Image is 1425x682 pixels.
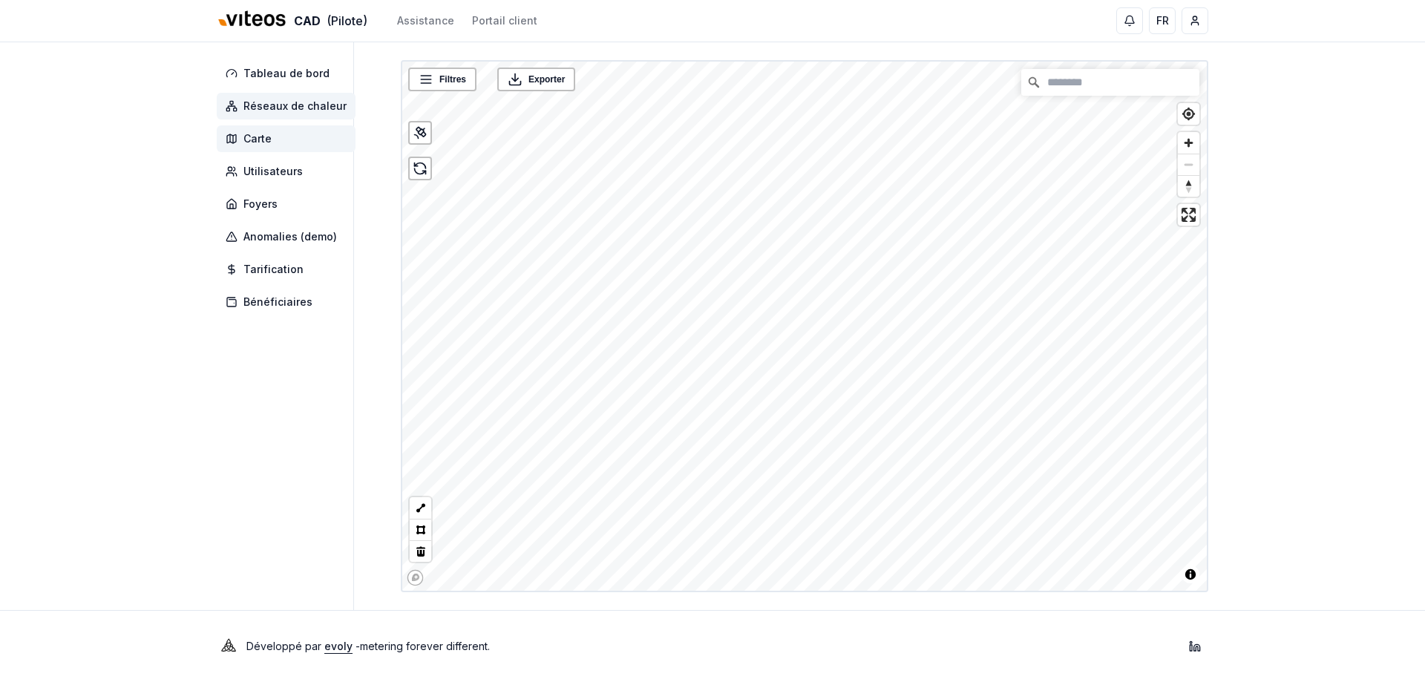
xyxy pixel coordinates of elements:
[217,1,288,37] img: Viteos - CAD Logo
[217,93,361,119] a: Réseaux de chaleur
[217,125,361,152] a: Carte
[1178,204,1199,226] button: Enter fullscreen
[1021,69,1199,96] input: Chercher
[217,5,367,37] a: CAD(Pilote)
[217,60,361,87] a: Tableau de bord
[397,13,454,28] a: Assistance
[243,295,312,309] span: Bénéficiaires
[217,158,361,185] a: Utilisateurs
[402,62,1210,594] canvas: Map
[217,256,361,283] a: Tarification
[407,569,424,586] a: Mapbox homepage
[243,66,330,81] span: Tableau de bord
[246,636,490,657] p: Développé par - metering forever different .
[439,72,466,87] span: Filtres
[410,540,431,562] button: Delete
[217,635,240,658] img: Evoly Logo
[243,262,304,277] span: Tarification
[1178,103,1199,125] button: Find my location
[472,13,537,28] a: Portail client
[1178,132,1199,154] button: Zoom in
[243,197,278,212] span: Foyers
[1178,154,1199,175] button: Zoom out
[243,164,303,179] span: Utilisateurs
[217,223,361,250] a: Anomalies (demo)
[528,72,565,87] span: Exporter
[324,640,353,652] a: evoly
[294,12,321,30] span: CAD
[327,12,367,30] span: (Pilote)
[243,99,347,114] span: Réseaux de chaleur
[1178,176,1199,197] span: Reset bearing to north
[410,497,431,519] button: LineString tool (l)
[1149,7,1176,34] button: FR
[217,289,361,315] a: Bénéficiaires
[1178,175,1199,197] button: Reset bearing to north
[1182,565,1199,583] button: Toggle attribution
[217,191,361,217] a: Foyers
[1156,13,1169,28] span: FR
[243,131,272,146] span: Carte
[243,229,337,244] span: Anomalies (demo)
[410,519,431,540] button: Polygon tool (p)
